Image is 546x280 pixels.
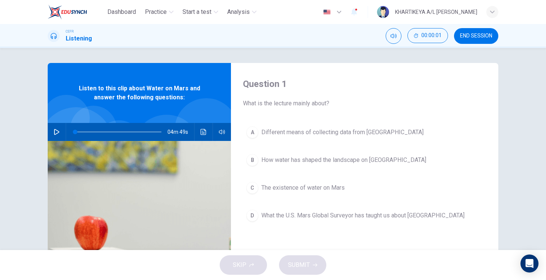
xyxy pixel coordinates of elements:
[261,183,345,192] span: The existence of water on Mars
[261,128,424,137] span: Different means of collecting data from [GEOGRAPHIC_DATA]
[243,206,486,225] button: DWhat the U.S. Mars Global Surveyor has taught us about [GEOGRAPHIC_DATA]
[142,5,176,19] button: Practice
[48,4,104,19] a: EduSynch logo
[66,29,74,34] span: CEFR
[407,28,448,44] div: Hide
[243,99,486,108] span: What is the lecture mainly about?
[454,28,498,44] button: END SESSION
[261,156,426,165] span: How water has shaped the landscape on [GEOGRAPHIC_DATA]
[66,34,92,43] h1: Listening
[395,7,477,16] div: KHARTIKEYA A/L [PERSON_NAME]
[246,126,258,138] div: A
[72,84,207,102] span: Listen to this clip about Water on Mars and answer the following questions:
[167,123,194,141] span: 04m 49s
[246,182,258,194] div: C
[421,33,442,39] span: 00:00:01
[227,7,250,16] span: Analysis
[243,151,486,169] button: BHow water has shaped the landscape on [GEOGRAPHIC_DATA]
[48,4,87,19] img: EduSynch logo
[322,9,332,15] img: en
[107,7,136,16] span: Dashboard
[377,6,389,18] img: Profile picture
[198,123,210,141] button: Click to see the audio transcription
[460,33,492,39] span: END SESSION
[179,5,221,19] button: Start a test
[246,154,258,166] div: B
[183,7,211,16] span: Start a test
[243,78,486,90] h4: Question 1
[261,211,465,220] span: What the U.S. Mars Global Surveyor has taught us about [GEOGRAPHIC_DATA]
[386,28,401,44] div: Mute
[243,178,486,197] button: CThe existence of water on Mars
[104,5,139,19] button: Dashboard
[243,123,486,142] button: ADifferent means of collecting data from [GEOGRAPHIC_DATA]
[145,7,167,16] span: Practice
[520,255,538,273] div: Open Intercom Messenger
[224,5,259,19] button: Analysis
[407,28,448,43] button: 00:00:01
[246,210,258,222] div: D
